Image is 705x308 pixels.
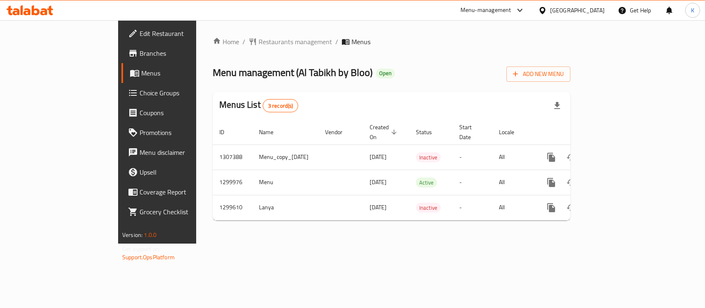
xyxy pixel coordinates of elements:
[416,152,441,162] div: Inactive
[121,63,236,83] a: Menus
[376,69,395,78] div: Open
[561,173,581,192] button: Change Status
[561,147,581,167] button: Change Status
[416,127,443,137] span: Status
[242,37,245,47] li: /
[140,207,229,217] span: Grocery Checklist
[541,198,561,218] button: more
[252,195,318,220] td: Lanya
[259,37,332,47] span: Restaurants management
[370,177,387,187] span: [DATE]
[121,162,236,182] a: Upsell
[461,5,511,15] div: Menu-management
[121,43,236,63] a: Branches
[140,28,229,38] span: Edit Restaurant
[252,145,318,170] td: Menu_copy_[DATE]
[492,195,535,220] td: All
[263,102,298,110] span: 3 record(s)
[121,182,236,202] a: Coverage Report
[249,37,332,47] a: Restaurants management
[550,6,605,15] div: [GEOGRAPHIC_DATA]
[144,230,157,240] span: 1.0.0
[513,69,564,79] span: Add New Menu
[541,173,561,192] button: more
[547,96,567,116] div: Export file
[370,152,387,162] span: [DATE]
[213,120,627,220] table: enhanced table
[122,252,175,263] a: Support.OpsPlatform
[140,187,229,197] span: Coverage Report
[121,24,236,43] a: Edit Restaurant
[259,127,284,137] span: Name
[492,170,535,195] td: All
[416,178,437,187] span: Active
[213,63,373,82] span: Menu management ( Al Tabikh by Bloo )
[252,170,318,195] td: Menu
[376,70,395,77] span: Open
[459,122,482,142] span: Start Date
[499,127,525,137] span: Locale
[140,128,229,137] span: Promotions
[121,142,236,162] a: Menu disclaimer
[506,66,570,82] button: Add New Menu
[535,120,627,145] th: Actions
[691,6,694,15] span: K
[370,122,399,142] span: Created On
[140,88,229,98] span: Choice Groups
[351,37,370,47] span: Menus
[453,170,492,195] td: -
[416,203,441,213] span: Inactive
[492,145,535,170] td: All
[416,153,441,162] span: Inactive
[121,83,236,103] a: Choice Groups
[219,99,298,112] h2: Menus List
[140,48,229,58] span: Branches
[121,123,236,142] a: Promotions
[263,99,299,112] div: Total records count
[141,68,229,78] span: Menus
[561,198,581,218] button: Change Status
[219,127,235,137] span: ID
[335,37,338,47] li: /
[213,37,570,47] nav: breadcrumb
[541,147,561,167] button: more
[453,195,492,220] td: -
[140,108,229,118] span: Coupons
[140,167,229,177] span: Upsell
[121,103,236,123] a: Coupons
[453,145,492,170] td: -
[325,127,353,137] span: Vendor
[370,202,387,213] span: [DATE]
[122,230,142,240] span: Version:
[121,202,236,222] a: Grocery Checklist
[122,244,160,254] span: Get support on:
[140,147,229,157] span: Menu disclaimer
